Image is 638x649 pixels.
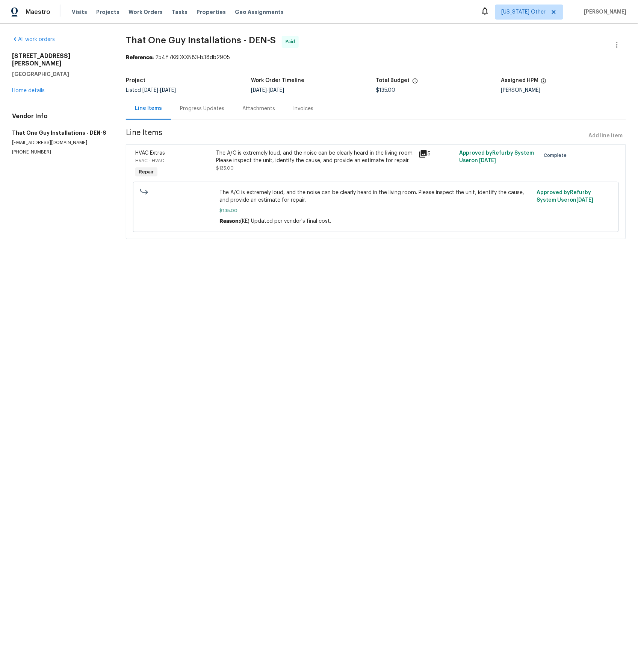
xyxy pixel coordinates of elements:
[216,166,234,170] span: $135.00
[135,105,162,112] div: Line Items
[172,9,187,15] span: Tasks
[251,78,305,83] h5: Work Order Timeline
[72,8,87,16] span: Visits
[376,88,396,93] span: $135.00
[160,88,176,93] span: [DATE]
[577,198,594,203] span: [DATE]
[219,189,532,204] span: The A/C is extremely loud, and the noise can be clearly heard in the living room. Please inspect ...
[126,55,154,60] b: Reference:
[479,158,496,163] span: [DATE]
[126,78,145,83] h5: Project
[126,129,586,143] span: Line Items
[251,88,284,93] span: -
[251,88,267,93] span: [DATE]
[376,78,410,83] h5: Total Budget
[502,8,546,16] span: [US_STATE] Other
[142,88,158,93] span: [DATE]
[269,88,284,93] span: [DATE]
[12,70,108,78] h5: [GEOGRAPHIC_DATA]
[419,149,455,158] div: 5
[142,88,176,93] span: -
[12,88,45,93] a: Home details
[12,37,55,42] a: All work orders
[126,36,276,45] span: That One Guy Installations - DEN-S
[136,168,157,176] span: Repair
[12,129,108,137] h5: That One Guy Installations - DEN-S
[240,219,331,224] span: (KE) Updated per vendor's final cost.
[544,152,570,159] span: Complete
[459,150,534,163] span: Approved by Refurby System User on
[180,105,224,112] div: Progress Updates
[242,105,275,112] div: Attachments
[126,54,626,61] div: 254Y7K8DXXN83-b38db2905
[412,78,418,88] span: The total cost of line items that have been proposed by Opendoor. This sum includes line items th...
[219,207,532,214] span: $135.00
[581,8,627,16] span: [PERSON_NAME]
[216,149,414,164] div: The A/C is extremely loud, and the noise can be clearly heard in the living room. Please inspect ...
[26,8,50,16] span: Maestro
[293,105,313,112] div: Invoices
[96,8,119,16] span: Projects
[286,38,298,46] span: Paid
[219,219,240,224] span: Reason:
[135,158,164,163] span: HVAC - HVAC
[135,150,165,156] span: HVAC Extras
[235,8,284,16] span: Geo Assignments
[541,78,547,88] span: The hpm assigned to this work order.
[12,140,108,146] p: [EMAIL_ADDRESS][DOMAIN_NAME]
[129,8,163,16] span: Work Orders
[197,8,226,16] span: Properties
[501,88,626,93] div: [PERSON_NAME]
[12,149,108,155] p: [PHONE_NUMBER]
[12,112,108,120] h4: Vendor Info
[501,78,538,83] h5: Assigned HPM
[126,88,176,93] span: Listed
[12,52,108,67] h2: [STREET_ADDRESS][PERSON_NAME]
[537,190,594,203] span: Approved by Refurby System User on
